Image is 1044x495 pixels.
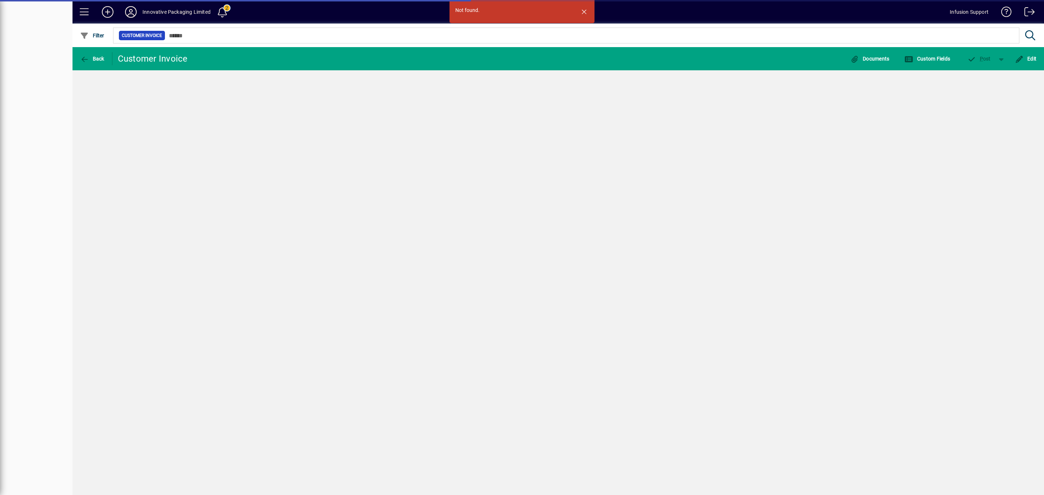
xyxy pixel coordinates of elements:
[122,32,162,39] span: Customer Invoice
[903,52,952,65] button: Custom Fields
[80,33,104,38] span: Filter
[964,52,994,65] button: Post
[80,56,104,62] span: Back
[849,52,891,65] button: Documents
[950,6,989,18] div: Infusion Support
[850,56,890,62] span: Documents
[78,52,106,65] button: Back
[72,52,112,65] app-page-header-button: Back
[119,5,142,18] button: Profile
[142,6,211,18] div: Innovative Packaging Limited
[904,56,950,62] span: Custom Fields
[996,1,1012,25] a: Knowledge Base
[1013,52,1039,65] button: Edit
[78,29,106,42] button: Filter
[1019,1,1035,25] a: Logout
[118,53,188,65] div: Customer Invoice
[980,56,983,62] span: P
[967,56,991,62] span: ost
[1015,56,1037,62] span: Edit
[96,5,119,18] button: Add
